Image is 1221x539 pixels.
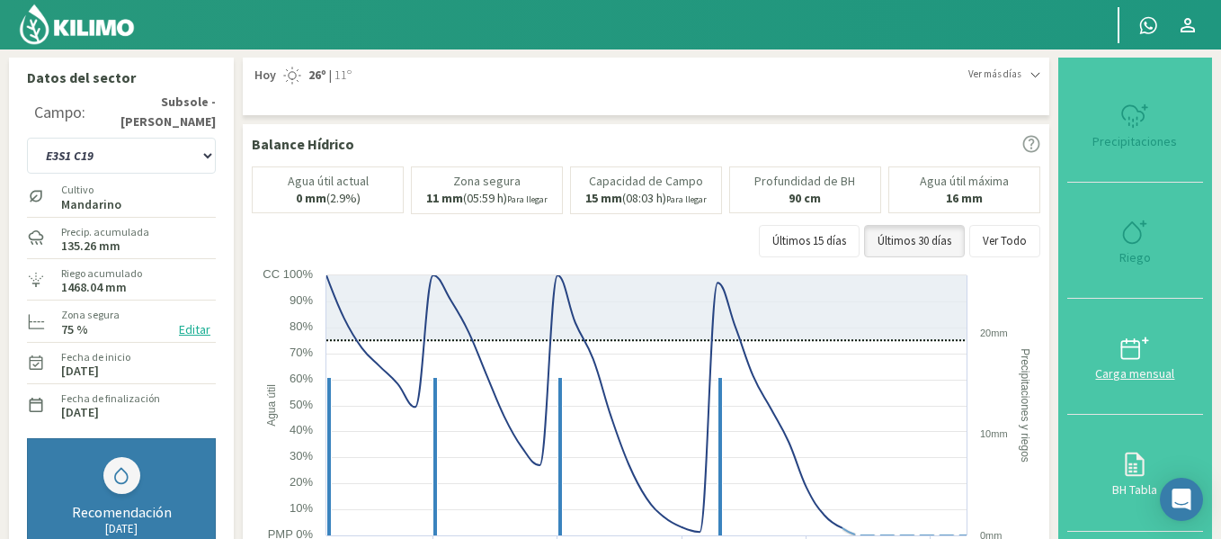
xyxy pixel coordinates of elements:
[754,175,855,188] p: Profundidad de BH
[1067,183,1203,299] button: Riego
[980,428,1008,439] text: 10mm
[969,225,1040,257] button: Ver Todo
[46,503,197,521] div: Recomendación
[290,372,313,385] text: 60%
[290,346,313,359] text: 70%
[290,319,313,333] text: 80%
[61,182,121,198] label: Cultivo
[666,193,707,205] small: Para llegar
[1073,251,1198,264] div: Riego
[61,265,142,282] label: Riego acumulado
[864,225,965,257] button: Últimos 30 días
[61,199,121,211] label: Mandarino
[332,67,352,85] span: 11º
[296,190,326,206] b: 0 mm
[968,67,1021,82] span: Ver más días
[1073,367,1198,380] div: Carga mensual
[1160,478,1203,521] div: Open Intercom Messenger
[1073,135,1198,148] div: Precipitaciones
[46,521,197,536] div: [DATE]
[61,282,127,293] label: 1468.04 mm
[453,175,521,188] p: Zona segura
[507,193,548,205] small: Para llegar
[290,293,313,307] text: 90%
[1073,483,1198,496] div: BH Tabla
[426,190,463,206] b: 11 mm
[1019,348,1031,463] text: Precipitaciones y riegos
[61,324,88,336] label: 75 %
[1067,67,1203,183] button: Precipitaciones
[1067,415,1203,531] button: BH Tabla
[252,133,354,155] p: Balance Hídrico
[61,224,149,240] label: Precip. acumulada
[426,192,548,206] p: (05:59 h)
[1067,299,1203,415] button: Carga mensual
[920,175,1009,188] p: Agua útil máxima
[288,175,369,188] p: Agua útil actual
[61,240,120,252] label: 135.26 mm
[61,407,99,418] label: [DATE]
[27,67,216,88] p: Datos del sector
[290,475,313,489] text: 20%
[759,225,860,257] button: Últimos 15 días
[265,384,278,427] text: Agua útil
[34,103,85,121] div: Campo:
[85,93,216,131] strong: Subsole - [PERSON_NAME]
[174,319,216,340] button: Editar
[263,267,313,281] text: CC 100%
[290,449,313,463] text: 30%
[589,175,703,188] p: Capacidad de Campo
[61,307,120,323] label: Zona segura
[61,365,99,377] label: [DATE]
[61,349,130,365] label: Fecha de inicio
[329,67,332,85] span: |
[296,192,361,205] p: (2.9%)
[290,423,313,436] text: 40%
[789,190,821,206] b: 90 cm
[585,192,707,206] p: (08:03 h)
[18,3,136,46] img: Kilimo
[61,391,160,407] label: Fecha de finalización
[252,67,276,85] span: Hoy
[585,190,622,206] b: 15 mm
[980,328,1008,338] text: 20mm
[946,190,983,206] b: 16 mm
[290,398,313,411] text: 50%
[290,501,313,515] text: 10%
[308,67,326,83] strong: 26º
